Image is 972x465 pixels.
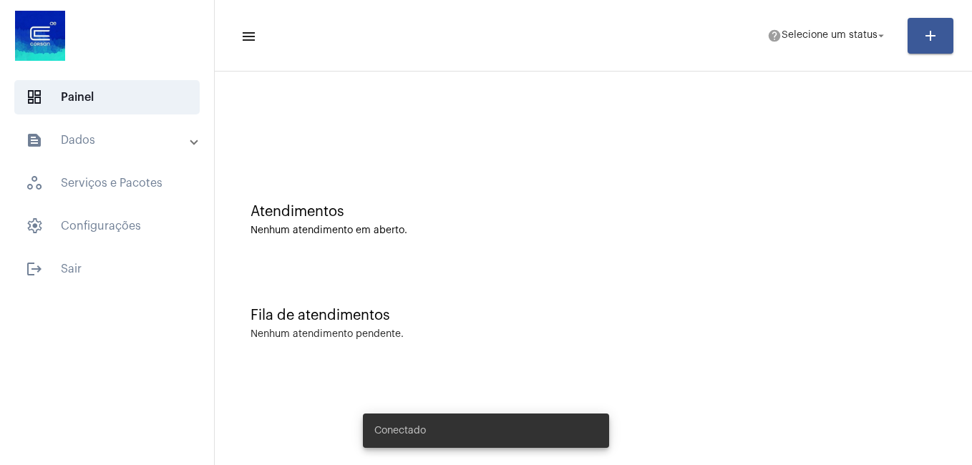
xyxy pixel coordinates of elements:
[11,7,69,64] img: d4669ae0-8c07-2337-4f67-34b0df7f5ae4.jpeg
[26,175,43,192] span: sidenav icon
[767,29,782,43] mat-icon: help
[251,329,404,340] div: Nenhum atendimento pendente.
[14,80,200,114] span: Painel
[26,260,43,278] mat-icon: sidenav icon
[251,308,936,323] div: Fila de atendimentos
[14,166,200,200] span: Serviços e Pacotes
[782,31,878,41] span: Selecione um status
[922,27,939,44] mat-icon: add
[374,424,426,438] span: Conectado
[875,29,888,42] mat-icon: arrow_drop_down
[14,252,200,286] span: Sair
[26,217,43,235] span: sidenav icon
[26,132,191,149] mat-panel-title: Dados
[26,89,43,106] span: sidenav icon
[26,132,43,149] mat-icon: sidenav icon
[759,21,896,50] button: Selecione um status
[251,204,936,220] div: Atendimentos
[14,209,200,243] span: Configurações
[240,28,255,45] mat-icon: sidenav icon
[9,123,214,157] mat-expansion-panel-header: sidenav iconDados
[251,225,936,236] div: Nenhum atendimento em aberto.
